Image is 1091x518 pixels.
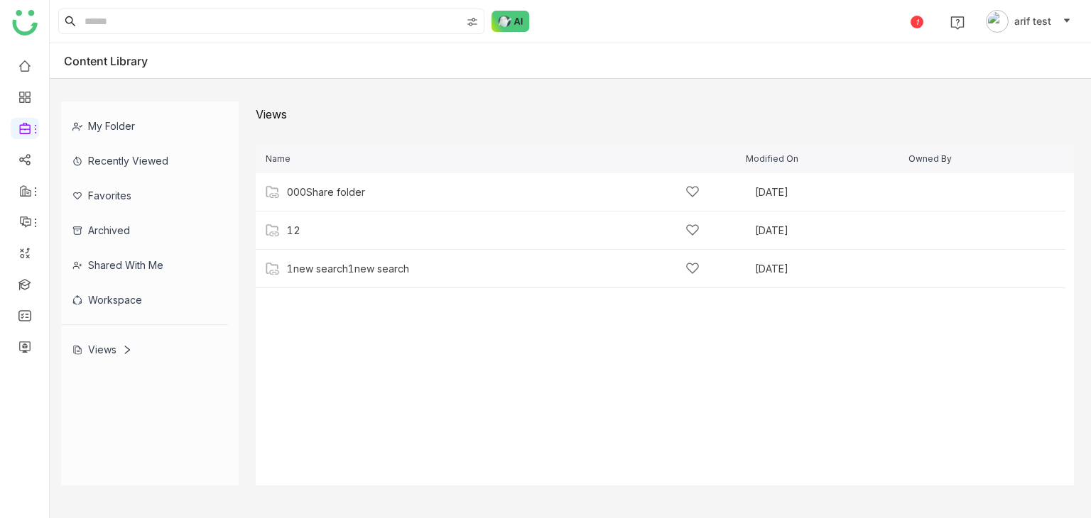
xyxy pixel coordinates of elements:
[467,16,478,28] img: search-type.svg
[492,11,530,32] img: ask-buddy-normal.svg
[986,10,1009,33] img: avatar
[61,178,228,213] div: Favorites
[746,154,798,163] span: Modified On
[256,107,287,121] div: Views
[61,282,228,317] div: Workspace
[61,213,228,248] div: Archived
[266,185,280,199] img: View
[72,343,132,356] div: Views
[61,248,228,282] div: Shared with me
[61,143,228,178] div: Recently Viewed
[950,16,965,30] img: help.svg
[259,154,291,163] span: Name
[64,54,169,68] div: Content Library
[287,187,365,198] a: 000Share folder
[755,187,901,197] div: [DATE]
[61,109,228,143] div: My Folder
[287,225,300,236] a: 12
[266,262,280,276] img: View
[287,263,409,275] a: 1new search1new search
[983,10,1074,33] button: arif test
[908,154,952,163] span: Owned By
[1014,13,1051,29] span: arif test
[911,16,923,28] div: 1
[12,10,38,35] img: logo
[266,224,280,238] img: View
[755,226,901,236] div: [DATE]
[755,264,901,274] div: [DATE]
